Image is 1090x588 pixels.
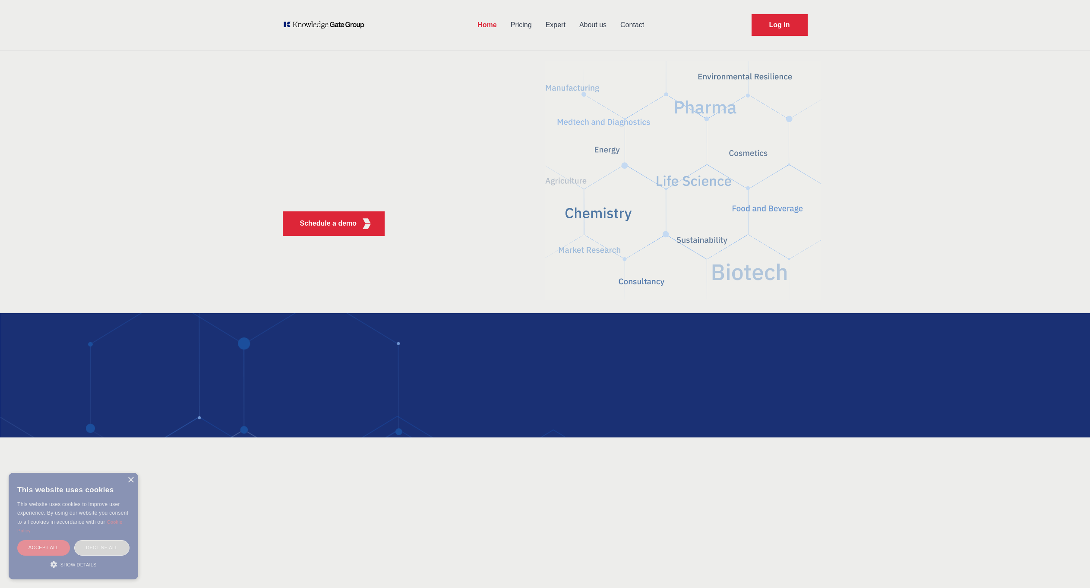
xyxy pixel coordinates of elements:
a: KOL Knowledge Platform: Talk to Key External Experts (KEE) [283,21,370,29]
img: KGG Fifth Element RED [545,56,821,305]
span: Show details [60,562,97,567]
a: Home [471,14,503,36]
a: Cookie Policy [17,519,123,533]
p: Schedule a demo [300,218,357,229]
a: Request Demo [752,14,808,36]
div: Accept all [17,540,70,555]
img: KGG Fifth Element RED [361,218,372,229]
a: About us [572,14,613,36]
div: Show details [17,560,130,569]
a: Expert [539,14,572,36]
div: Close [127,477,134,484]
div: Decline all [74,540,130,555]
a: Contact [613,14,651,36]
div: This website uses cookies [17,479,130,500]
span: This website uses cookies to improve user experience. By using our website you consent to all coo... [17,501,128,525]
a: Pricing [504,14,539,36]
button: Schedule a demoKGG Fifth Element RED [283,211,385,236]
